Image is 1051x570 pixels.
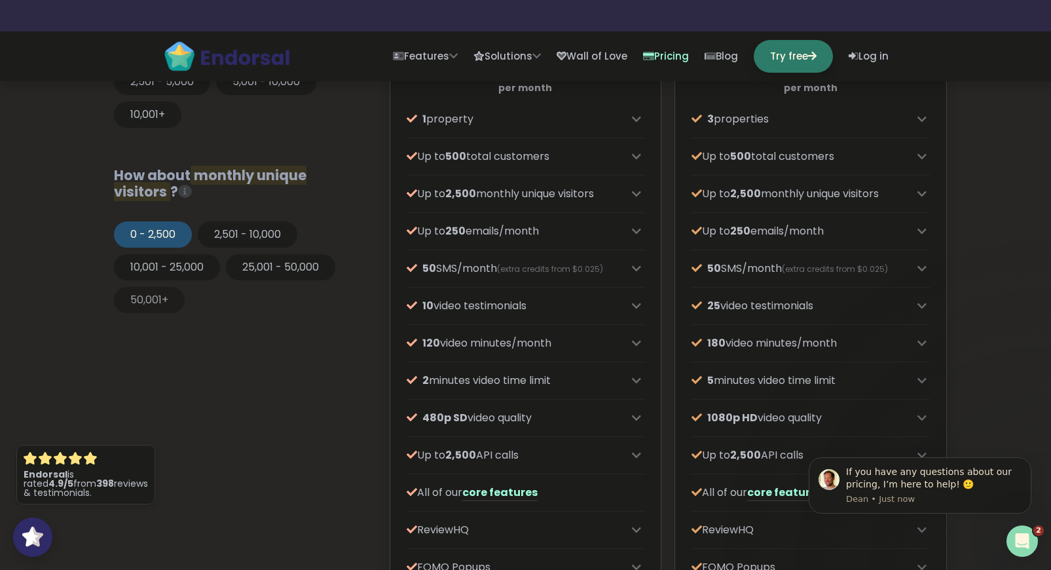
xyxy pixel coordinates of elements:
h3: How about ? [114,167,367,200]
i: Unique visitors that view our social proof tools (widgets, FOMO popups or Wall of Love) on your w... [178,185,192,199]
a: Blog [705,40,738,73]
p: All of our [691,485,910,501]
a: Try free [754,40,833,73]
a: core features [462,485,538,501]
p: Up to total customers [407,149,625,164]
span: (extra credits from $0.025) [782,263,888,275]
iframe: Intercom live chat [1006,525,1038,557]
p: Up to total customers [691,149,910,164]
img: endorsal-logo@2x.png [163,40,291,73]
span: 1 [422,111,426,126]
span: 250 [445,223,466,238]
strong: per month [498,81,552,94]
button: 2,501 - 5,000 [114,69,210,95]
button: 10,001+ [114,102,181,128]
strong: 398 [96,477,114,490]
p: video minutes/month [407,335,625,351]
p: Up to monthly unique visitors [407,186,625,202]
span: 25 [707,298,720,313]
a: Log in [849,40,889,73]
iframe: Intercom notifications message [789,446,1051,522]
p: video minutes/month [691,335,910,351]
p: Up to API calls [691,447,910,463]
a: Solutions [473,40,541,73]
span: monthly unique visitors [114,166,306,201]
span: 2,500 [730,447,761,463]
p: ReviewHQ [407,522,625,538]
p: All of our [407,485,625,501]
p: SMS/month [407,261,625,276]
p: minutes video time limit [691,373,910,389]
a: Features [393,40,458,73]
button: 5,001 - 10,000 [216,69,316,95]
button: 50,001+ [114,287,185,313]
span: 2,500 [445,447,476,463]
span: 180 [707,335,726,351]
span: 250 [730,223,750,238]
p: properties [691,111,910,127]
span: 3 [707,111,714,126]
span: 2 [1033,525,1044,536]
span: 50 [422,261,436,276]
p: ReviewHQ [691,522,910,538]
p: Up to emails/month [691,223,910,239]
p: video testimonials [407,298,625,314]
button: 10,001 - 25,000 [114,254,220,280]
strong: per month [784,81,838,94]
span: 50 [707,261,721,276]
strong: Endorsal [24,468,67,481]
span: 2 [422,373,429,388]
p: Up to emails/month [407,223,625,239]
p: property [407,111,625,127]
span: 2,500 [730,186,761,201]
span: 2,500 [445,186,476,201]
p: SMS/month [691,261,910,276]
span: 10 [422,298,433,313]
p: video quality [407,410,625,426]
a: Pricing [643,40,689,73]
strong: 4.9/5 [48,477,73,490]
p: video testimonials [691,298,910,314]
p: video quality [691,410,910,426]
p: Up to API calls [407,447,625,463]
p: is rated from reviews & testimonials. [24,470,148,497]
span: 480p SD [422,410,468,425]
span: (extra credits from $0.025) [497,263,603,275]
button: 2,501 - 10,000 [198,221,297,248]
span: 120 [422,335,440,351]
span: 500 [445,149,466,164]
p: minutes video time limit [407,373,625,389]
span: 500 [730,149,751,164]
button: 25,001 - 50,000 [226,254,335,280]
span: 1080p HD [707,410,758,425]
p: Up to monthly unique visitors [691,186,910,202]
span: 5 [707,373,714,388]
button: 0 - 2,500 [114,221,192,248]
a: core features [747,485,822,501]
a: Wall of Love [557,40,627,73]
